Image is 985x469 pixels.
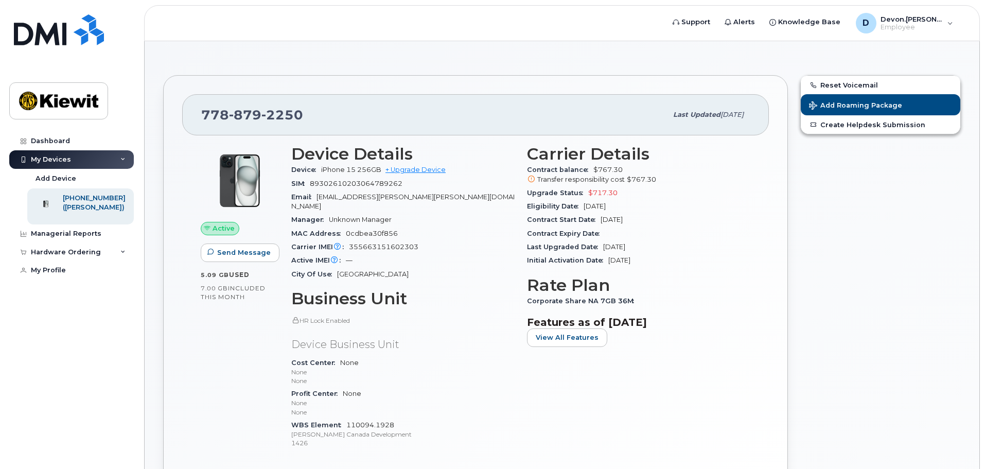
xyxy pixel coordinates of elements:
h3: Carrier Details [527,145,750,163]
span: $717.30 [588,189,618,197]
span: Eligibility Date [527,202,584,210]
span: Device [291,166,321,173]
span: Contract balance [527,166,593,173]
span: — [346,256,353,264]
span: Upgrade Status [527,189,588,197]
p: None [291,368,515,376]
span: 89302610203064789262 [310,180,402,187]
span: 355663151602303 [349,243,418,251]
p: 1426 [291,439,515,447]
span: Profit Center [291,390,343,397]
span: Contract Start Date [527,216,601,223]
span: Add Roaming Package [809,101,902,111]
span: Last Upgraded Date [527,243,603,251]
span: 879 [229,107,261,123]
button: Reset Voicemail [801,76,960,94]
span: [GEOGRAPHIC_DATA] [337,270,409,278]
span: included this month [201,284,266,301]
span: $767.30 [627,176,656,183]
span: MAC Address [291,230,346,237]
span: Email [291,193,316,201]
span: Carrier IMEI [291,243,349,251]
h3: Device Details [291,145,515,163]
span: Corporate Share NA 7GB 36M [527,297,639,305]
a: + Upgrade Device [385,166,446,173]
a: Create Helpdesk Submission [801,115,960,134]
img: iPhone_15_Black.png [209,150,271,212]
button: Add Roaming Package [801,94,960,115]
h3: Business Unit [291,289,515,308]
h3: Features as of [DATE] [527,316,750,328]
span: City Of Use [291,270,337,278]
h3: Rate Plan [527,276,750,294]
span: 0cdbea30f856 [346,230,398,237]
span: used [229,271,250,279]
span: [EMAIL_ADDRESS][PERSON_NAME][PERSON_NAME][DOMAIN_NAME] [291,193,515,210]
span: Transfer responsibility cost [537,176,625,183]
span: Cost Center [291,359,340,367]
span: [DATE] [601,216,623,223]
span: Contract Expiry Date [527,230,605,237]
span: 5.09 GB [201,271,229,279]
span: [DATE] [603,243,625,251]
span: $767.30 [527,166,750,184]
button: Send Message [201,244,279,262]
span: Last updated [673,111,720,118]
p: None [291,376,515,385]
p: None [291,398,515,407]
p: HR Lock Enabled [291,316,515,325]
span: [DATE] [608,256,630,264]
span: 778 [201,107,303,123]
span: 2250 [261,107,303,123]
p: [PERSON_NAME] Canada Development [291,430,515,439]
span: Active [213,223,235,233]
span: Send Message [217,248,271,257]
span: SIM [291,180,310,187]
span: [DATE] [584,202,606,210]
span: [DATE] [720,111,744,118]
span: 110094.1928 [291,421,515,448]
p: Device Business Unit [291,337,515,352]
span: View All Features [536,333,599,342]
button: View All Features [527,328,607,347]
span: Active IMEI [291,256,346,264]
span: None [291,359,515,386]
span: Manager [291,216,329,223]
iframe: Messenger Launcher [940,424,977,461]
span: Unknown Manager [329,216,392,223]
p: None [291,408,515,416]
span: None [291,390,515,416]
span: 7.00 GB [201,285,228,292]
span: iPhone 15 256GB [321,166,381,173]
span: Initial Activation Date [527,256,608,264]
span: WBS Element [291,421,346,429]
